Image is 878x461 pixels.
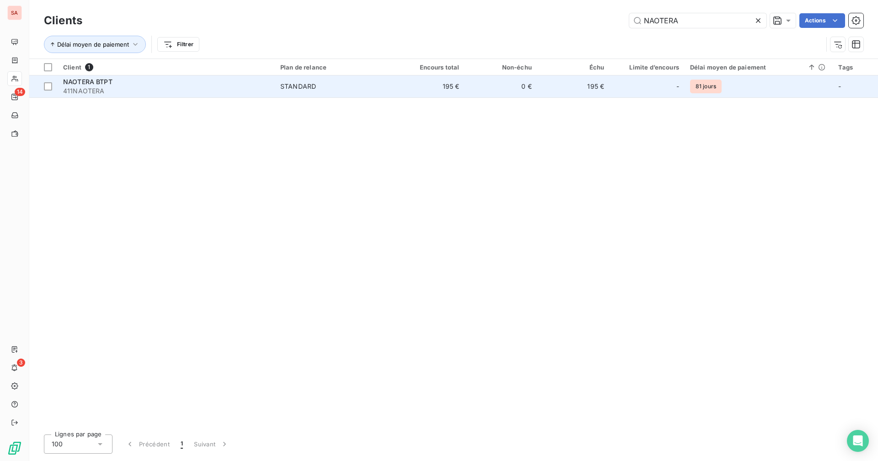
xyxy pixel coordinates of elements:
div: Non-échu [471,64,532,71]
a: 14 [7,90,21,104]
button: 1 [175,434,188,454]
div: Tags [838,64,873,71]
span: - [676,82,679,91]
span: Délai moyen de paiement [57,41,129,48]
span: 14 [15,88,25,96]
img: Logo LeanPay [7,441,22,456]
button: Délai moyen de paiement [44,36,146,53]
td: 195 € [537,75,610,97]
button: Suivant [188,434,235,454]
h3: Clients [44,12,82,29]
div: SA [7,5,22,20]
button: Filtrer [157,37,199,52]
td: 195 € [392,75,465,97]
div: Échu [543,64,604,71]
div: Encours total [398,64,459,71]
div: STANDARD [280,82,316,91]
span: 3 [17,359,25,367]
span: Client [63,64,81,71]
button: Actions [799,13,845,28]
div: Délai moyen de paiement [690,64,828,71]
div: Plan de relance [280,64,387,71]
input: Rechercher [629,13,766,28]
td: 0 € [465,75,537,97]
span: 1 [181,440,183,449]
span: 1 [85,63,93,71]
div: Limite d’encours [615,64,679,71]
button: Précédent [120,434,175,454]
span: - [838,82,841,90]
span: 411NAOTERA [63,86,269,96]
span: 81 jours [690,80,722,93]
span: NAOTERA BTPT [63,78,112,86]
div: Open Intercom Messenger [847,430,869,452]
span: 100 [52,440,63,449]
